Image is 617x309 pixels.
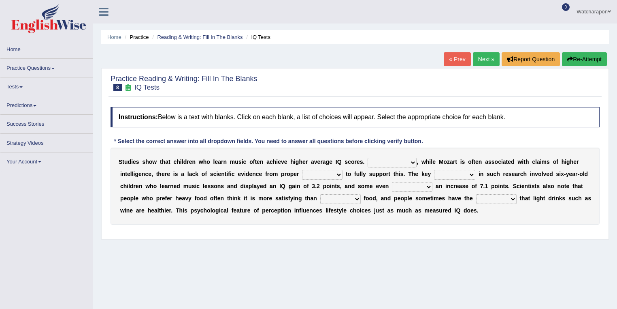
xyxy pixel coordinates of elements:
[450,159,453,165] b: a
[498,159,501,165] b: c
[354,171,356,177] b: f
[267,171,269,177] b: r
[535,159,537,165] b: l
[363,171,366,177] b: y
[0,77,93,93] a: Tests
[306,159,308,165] b: r
[124,159,128,165] b: u
[270,183,273,189] b: a
[444,52,470,66] a: « Prev
[206,159,210,165] b: o
[479,159,482,165] b: n
[263,183,267,189] b: d
[232,171,235,177] b: c
[257,183,260,189] b: y
[294,159,296,165] b: i
[538,171,542,177] b: o
[221,183,224,189] b: s
[150,183,153,189] b: h
[259,171,262,177] b: e
[360,159,363,165] b: s
[134,84,160,91] small: IQ Tests
[577,159,579,165] b: r
[120,183,123,189] b: c
[394,171,396,177] b: t
[165,159,168,165] b: a
[323,159,326,165] b: a
[180,159,182,165] b: i
[124,84,132,92] small: Exam occurring question
[205,171,207,177] b: f
[158,171,162,177] b: h
[294,171,297,177] b: e
[127,171,130,177] b: e
[273,171,278,177] b: m
[230,183,234,189] b: n
[543,171,547,177] b: v
[210,171,213,177] b: s
[175,171,178,177] b: s
[428,171,431,177] b: y
[553,159,557,165] b: o
[290,159,294,165] b: h
[287,171,290,177] b: o
[167,171,170,177] b: e
[421,171,425,177] b: k
[426,159,430,165] b: h
[572,171,575,177] b: a
[213,159,215,165] b: l
[208,183,211,189] b: s
[561,171,564,177] b: x
[138,171,142,177] b: e
[215,159,218,165] b: e
[162,159,166,165] b: h
[162,183,165,189] b: e
[173,171,175,177] b: i
[369,171,372,177] b: s
[266,159,270,165] b: a
[145,159,149,165] b: h
[439,159,444,165] b: M
[253,183,257,189] b: a
[566,171,569,177] b: y
[246,171,249,177] b: d
[213,171,217,177] b: c
[299,159,302,165] b: h
[218,171,221,177] b: e
[226,171,228,177] b: i
[537,159,540,165] b: a
[133,159,136,165] b: e
[244,33,270,41] li: IQ Tests
[503,171,505,177] b: r
[421,159,426,165] b: w
[455,159,457,165] b: t
[348,159,351,165] b: c
[346,171,348,177] b: t
[579,171,583,177] b: o
[119,159,122,165] b: S
[546,171,549,177] b: e
[0,59,93,75] a: Practice Questions
[351,159,355,165] b: o
[260,159,264,165] b: n
[337,159,342,165] b: Q
[526,159,529,165] b: h
[230,171,232,177] b: i
[0,152,93,168] a: Your Account
[372,171,376,177] b: u
[361,171,363,177] b: l
[279,183,281,189] b: I
[400,171,404,177] b: s
[562,3,570,11] span: 0
[168,183,170,189] b: r
[508,159,511,165] b: e
[127,183,128,189] b: i
[162,171,165,177] b: e
[447,159,450,165] b: z
[183,159,187,165] b: d
[395,171,399,177] b: h
[189,159,192,165] b: e
[302,159,306,165] b: e
[111,75,257,91] h2: Practice Reading & Writing: Fill In The Blanks
[460,159,462,165] b: i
